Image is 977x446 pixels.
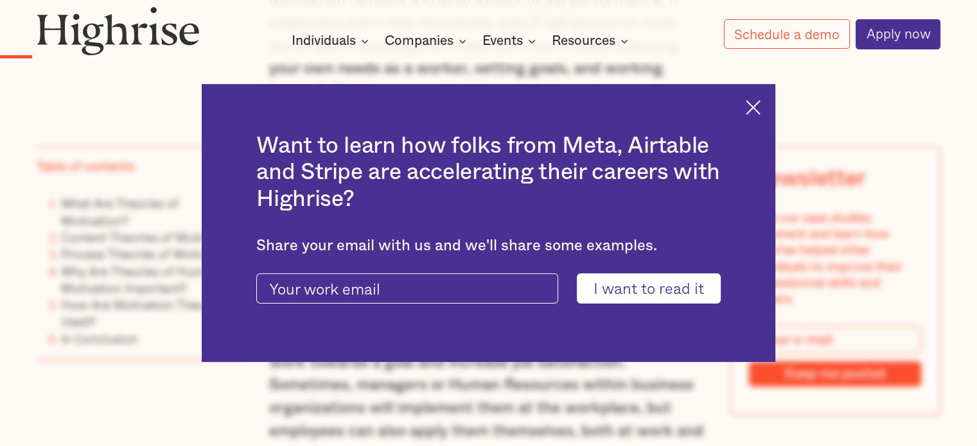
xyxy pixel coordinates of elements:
img: Cross icon [746,100,761,115]
form: current-ascender-blog-article-modal-form [256,273,720,304]
div: Resources [552,33,615,49]
input: I want to read it [577,273,721,304]
img: Highrise logo [37,6,200,56]
div: Events [482,33,540,49]
a: Apply now [856,19,940,49]
a: Schedule a demo [724,19,850,49]
div: Share your email with us and we'll share some examples. [256,237,720,255]
div: Resources [552,33,632,49]
div: Individuals [292,33,373,49]
div: Companies [385,33,453,49]
h2: Want to learn how folks from Meta, Airtable and Stripe are accelerating their careers with Highrise? [256,133,720,212]
div: Companies [385,33,470,49]
input: Your work email [256,273,558,304]
div: Individuals [292,33,356,49]
div: Events [482,33,523,49]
